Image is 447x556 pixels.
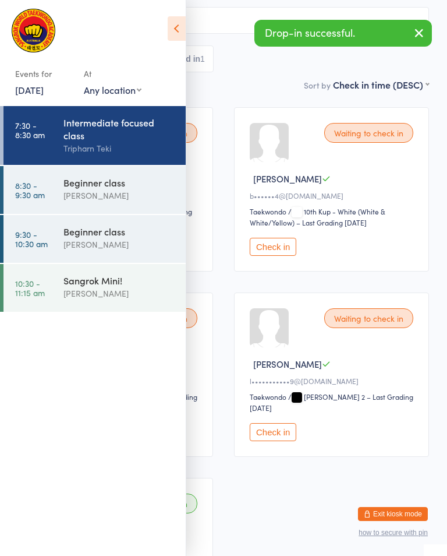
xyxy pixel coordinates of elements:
[84,83,141,96] div: Any location
[359,529,428,537] button: how to secure with pin
[63,287,176,300] div: [PERSON_NAME]
[63,142,176,155] div: Tripharn Teki
[200,54,205,64] div: 1
[254,20,432,47] div: Drop-in successful.
[63,189,176,202] div: [PERSON_NAME]
[250,392,413,413] span: / [PERSON_NAME] 2 – Last Grading [DATE]
[3,166,186,214] a: 8:30 -9:30 amBeginner class[PERSON_NAME]
[84,64,141,83] div: At
[63,116,176,142] div: Intermediate focused class
[358,507,428,521] button: Exit kiosk mode
[304,79,331,91] label: Sort by
[250,206,286,216] div: Taekwondo
[63,225,176,238] div: Beginner class
[63,238,176,251] div: [PERSON_NAME]
[250,423,296,441] button: Check in
[250,392,286,402] div: Taekwondo
[333,78,429,91] div: Check in time (DESC)
[324,123,413,143] div: Waiting to check in
[63,274,176,287] div: Sangrok Mini!
[63,176,176,189] div: Beginner class
[15,64,72,83] div: Events for
[15,181,45,199] time: 8:30 - 9:30 am
[15,121,45,139] time: 7:30 - 8:30 am
[250,376,417,386] div: l•••••••••••9@[DOMAIN_NAME]
[253,358,322,370] span: [PERSON_NAME]
[15,230,48,248] time: 9:30 - 10:30 am
[250,206,385,227] span: / 10th Kup - White (White & White/Yellow) – Last Grading [DATE]
[12,9,55,52] img: Sangrok World Taekwondo Academy
[3,215,186,263] a: 9:30 -10:30 amBeginner class[PERSON_NAME]
[18,7,429,34] input: Search
[3,106,186,165] a: 7:30 -8:30 amIntermediate focused classTripharn Teki
[250,238,296,256] button: Check in
[15,279,45,297] time: 10:30 - 11:15 am
[324,308,413,328] div: Waiting to check in
[253,173,322,185] span: [PERSON_NAME]
[15,83,44,96] a: [DATE]
[250,191,417,200] div: b••••••4@[DOMAIN_NAME]
[3,264,186,312] a: 10:30 -11:15 amSangrok Mini![PERSON_NAME]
